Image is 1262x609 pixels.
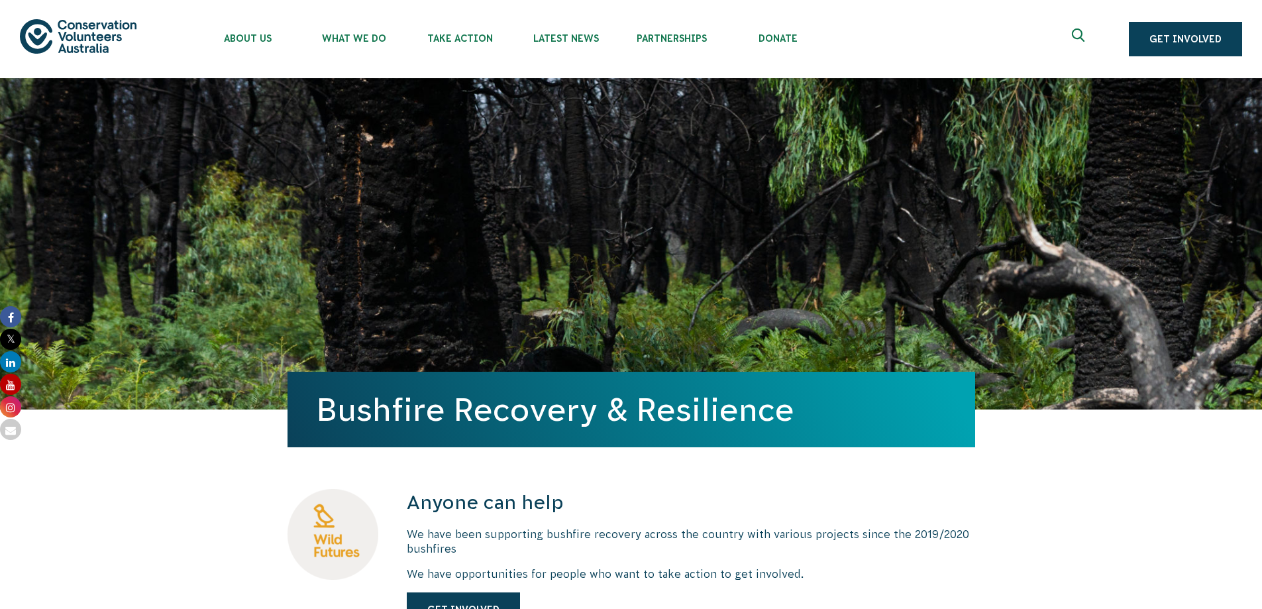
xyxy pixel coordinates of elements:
span: Donate [725,33,831,44]
span: About Us [195,33,301,44]
span: Take Action [407,33,513,44]
span: Expand search box [1072,28,1088,50]
button: Expand search box Close search box [1064,23,1096,55]
img: Wild Futures [288,489,378,580]
a: Get Involved [1129,22,1242,56]
span: We have been supporting bushfire recovery across the country with various projects since the 2019... [407,528,969,555]
span: Partnerships [619,33,725,44]
h3: Anyone can help [407,489,975,516]
img: logo.svg [20,19,136,53]
h1: Bushfire Recovery & Resilience [317,392,946,427]
span: What We Do [301,33,407,44]
span: We have opportunities for people who want to take action to get involved. [407,568,804,580]
span: Latest News [513,33,619,44]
